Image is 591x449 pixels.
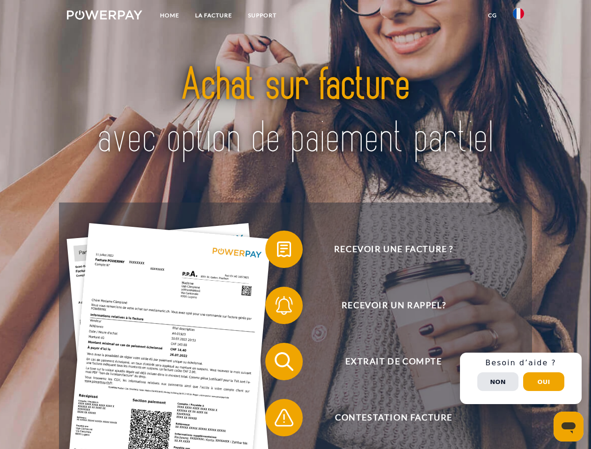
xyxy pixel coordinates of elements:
img: logo-powerpay-white.svg [67,10,142,20]
h3: Besoin d’aide ? [466,358,576,368]
img: qb_search.svg [272,350,296,373]
img: qb_warning.svg [272,406,296,429]
button: Non [477,372,518,391]
div: Schnellhilfe [460,353,582,404]
a: Support [240,7,285,24]
img: qb_bill.svg [272,238,296,261]
span: Recevoir un rappel? [279,287,508,324]
img: title-powerpay_fr.svg [89,45,502,179]
img: fr [513,8,524,19]
span: Recevoir une facture ? [279,231,508,268]
iframe: Bouton de lancement de la fenêtre de messagerie [554,412,584,442]
button: Oui [523,372,564,391]
button: Contestation Facture [265,399,509,436]
button: Recevoir un rappel? [265,287,509,324]
a: LA FACTURE [187,7,240,24]
button: Extrait de compte [265,343,509,380]
a: CG [480,7,505,24]
span: Extrait de compte [279,343,508,380]
button: Recevoir une facture ? [265,231,509,268]
span: Contestation Facture [279,399,508,436]
a: Home [152,7,187,24]
img: qb_bell.svg [272,294,296,317]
